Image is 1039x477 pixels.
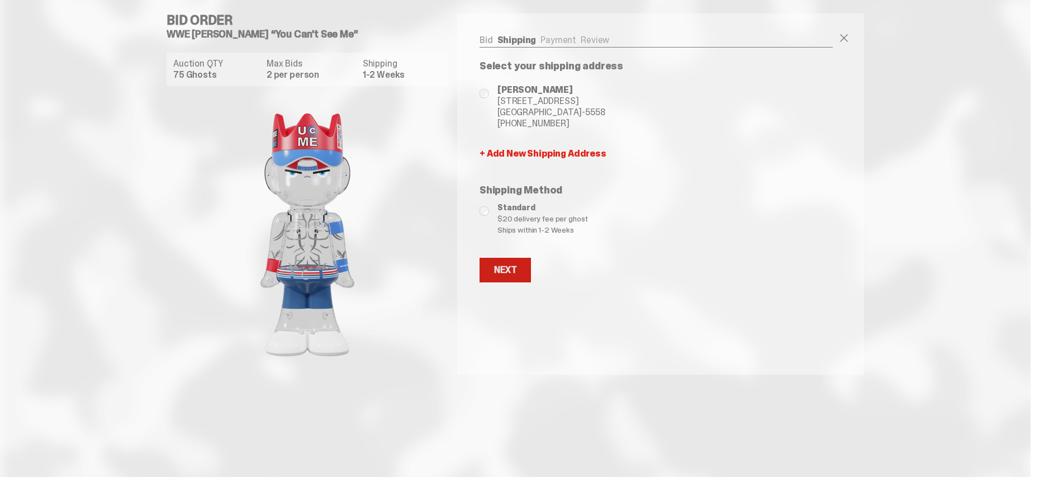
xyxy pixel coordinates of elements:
[480,258,531,282] button: Next
[494,266,516,275] div: Next
[540,34,576,46] a: Payment
[497,224,833,235] span: Ships within 1-2 Weeks
[497,34,537,46] a: Shipping
[497,202,833,213] span: Standard
[196,95,419,375] img: product image
[173,59,260,68] dt: Auction QTY
[173,70,260,79] dd: 75 Ghosts
[167,29,457,39] h5: WWE [PERSON_NAME] “You Can't See Me”
[267,70,356,79] dd: 2 per person
[497,118,605,129] span: [PHONE_NUMBER]
[363,70,442,79] dd: 1-2 Weeks
[497,107,605,118] span: [GEOGRAPHIC_DATA]-5558
[480,185,833,195] p: Shipping Method
[267,59,356,68] dt: Max Bids
[497,84,605,96] span: [PERSON_NAME]
[167,13,457,27] h4: Bid Order
[480,61,833,71] p: Select your shipping address
[480,34,493,46] a: Bid
[497,213,833,224] span: $20 delivery fee per ghost
[497,96,605,107] span: [STREET_ADDRESS]
[480,149,833,158] a: + Add New Shipping Address
[363,59,442,68] dt: Shipping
